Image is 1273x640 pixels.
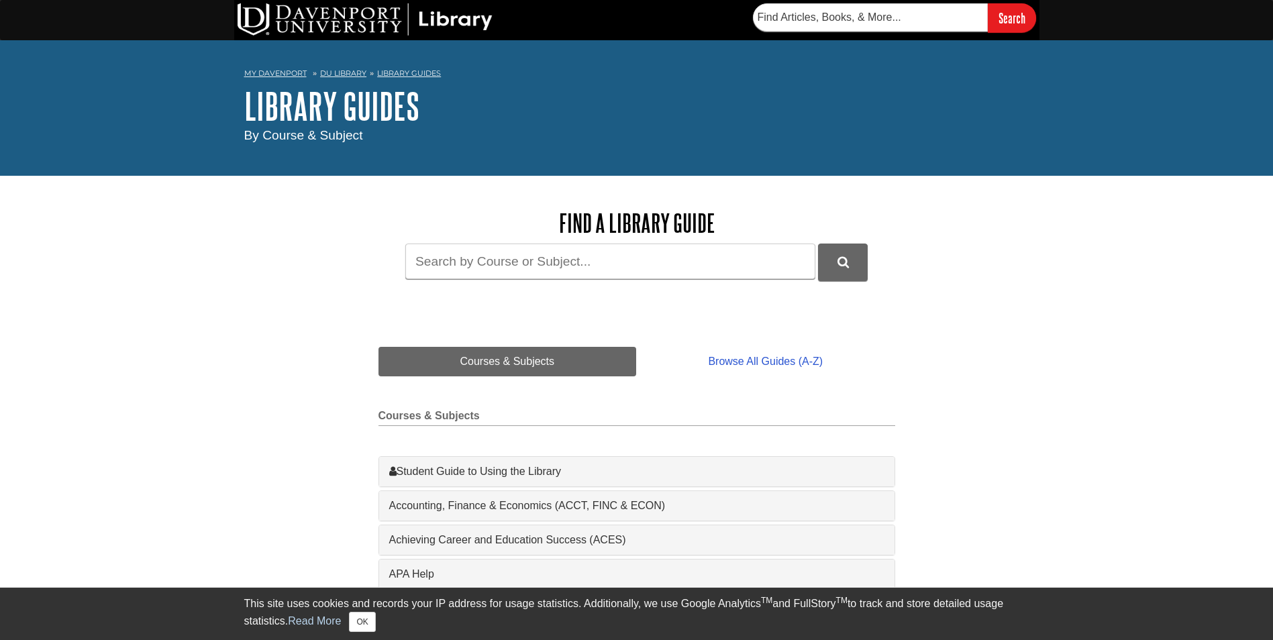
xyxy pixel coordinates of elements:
[378,347,637,376] a: Courses & Subjects
[761,596,772,605] sup: TM
[378,410,895,426] h2: Courses & Subjects
[389,498,884,514] a: Accounting, Finance & Economics (ACCT, FINC & ECON)
[244,64,1029,86] nav: breadcrumb
[753,3,1036,32] form: Searches DU Library's articles, books, and more
[288,615,341,627] a: Read More
[836,596,848,605] sup: TM
[753,3,988,32] input: Find Articles, Books, & More...
[837,256,849,268] i: Search Library Guides
[405,244,815,279] input: Search by Course or Subject...
[244,86,1029,126] h1: Library Guides
[238,3,493,36] img: DU Library
[389,464,884,480] a: Student Guide to Using the Library
[244,126,1029,146] div: By Course & Subject
[988,3,1036,32] input: Search
[320,68,366,78] a: DU Library
[389,566,884,582] a: APA Help
[636,347,895,376] a: Browse All Guides (A-Z)
[377,68,441,78] a: Library Guides
[244,68,307,79] a: My Davenport
[349,612,375,632] button: Close
[389,532,884,548] a: Achieving Career and Education Success (ACES)
[244,596,1029,632] div: This site uses cookies and records your IP address for usage statistics. Additionally, we use Goo...
[378,209,895,237] h2: Find a Library Guide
